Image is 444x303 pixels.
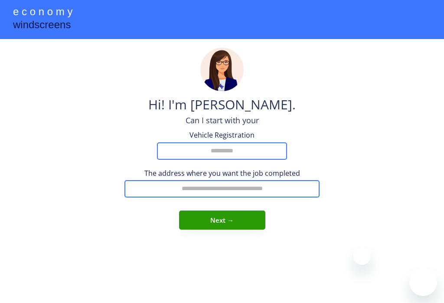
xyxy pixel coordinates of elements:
[409,268,437,296] iframe: Button to launch messaging window
[200,48,244,91] img: madeline.png
[148,96,296,115] div: Hi! I'm [PERSON_NAME].
[13,4,72,21] div: e c o n o m y
[179,130,265,140] div: Vehicle Registration
[179,211,265,230] button: Next →
[13,17,71,34] div: windscreens
[353,247,371,265] iframe: Close message
[124,168,320,178] div: The address where you want the job completed
[186,115,259,126] div: Can I start with your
